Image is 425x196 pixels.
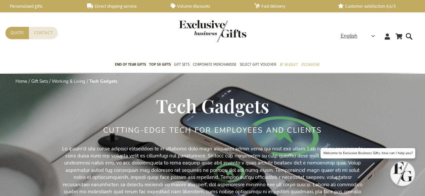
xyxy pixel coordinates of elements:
span: Select Gift Voucher [240,61,276,68]
strong: Tech Gadgets [89,78,117,84]
a: Direct shipping service [87,3,160,9]
a: store logo [179,20,213,42]
h2: Cutting-Edge Tech for Employees and Clients [103,126,322,134]
span: Occasions [301,61,319,68]
a: Volume discounts [171,3,244,9]
span: English [341,32,357,40]
a: Customer satisfaction 4,6/5 [338,3,411,9]
span: End of year gifts [115,61,146,68]
a: Personalised gifts [3,3,76,9]
span: Gift Sets [174,61,189,68]
a: By Budget [280,57,298,73]
a: End of year gifts [115,57,146,73]
a: Select Gift Voucher [240,57,276,73]
a: Corporate Merchandise [193,57,237,73]
a: Quote [5,27,29,39]
a: Fast delivery [254,3,327,9]
a: Contact [29,27,58,39]
a: Home [15,78,27,84]
a: Working & Living [52,78,85,84]
span: By Budget [280,61,298,68]
a: Gift Sets [174,57,189,73]
a: Gift Sets [31,78,48,84]
span: Corporate Merchandise [193,61,237,68]
a: TOP 50 Gifts [149,57,171,73]
img: Exclusive Business gifts logo [179,20,246,42]
span: TOP 50 Gifts [149,61,171,68]
a: Occasions [301,57,319,73]
span: Tech Gadgets [156,93,269,118]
